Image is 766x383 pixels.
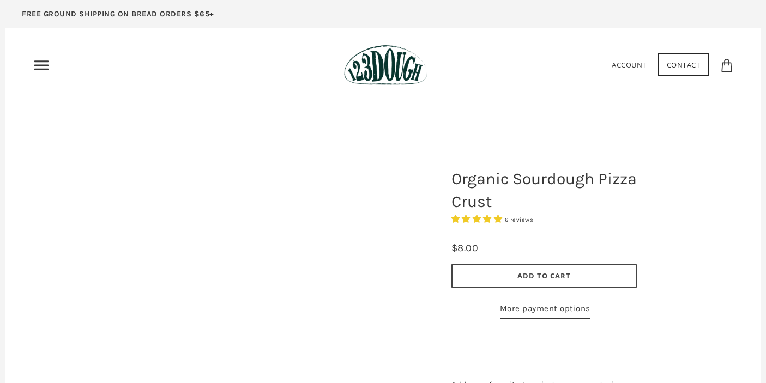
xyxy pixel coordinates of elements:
[658,53,710,76] a: Contact
[33,57,50,74] nav: Primary
[443,162,645,218] h1: Organic Sourdough Pizza Crust
[451,240,479,256] div: $8.00
[517,271,571,281] span: Add to Cart
[505,216,534,223] span: 6 reviews
[451,214,505,224] span: 4.83 stars
[344,45,427,86] img: 123Dough Bakery
[5,5,231,28] a: FREE GROUND SHIPPING ON BREAD ORDERS $65+
[500,302,590,319] a: More payment options
[451,264,637,288] button: Add to Cart
[612,60,647,70] a: Account
[22,8,214,20] p: FREE GROUND SHIPPING ON BREAD ORDERS $65+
